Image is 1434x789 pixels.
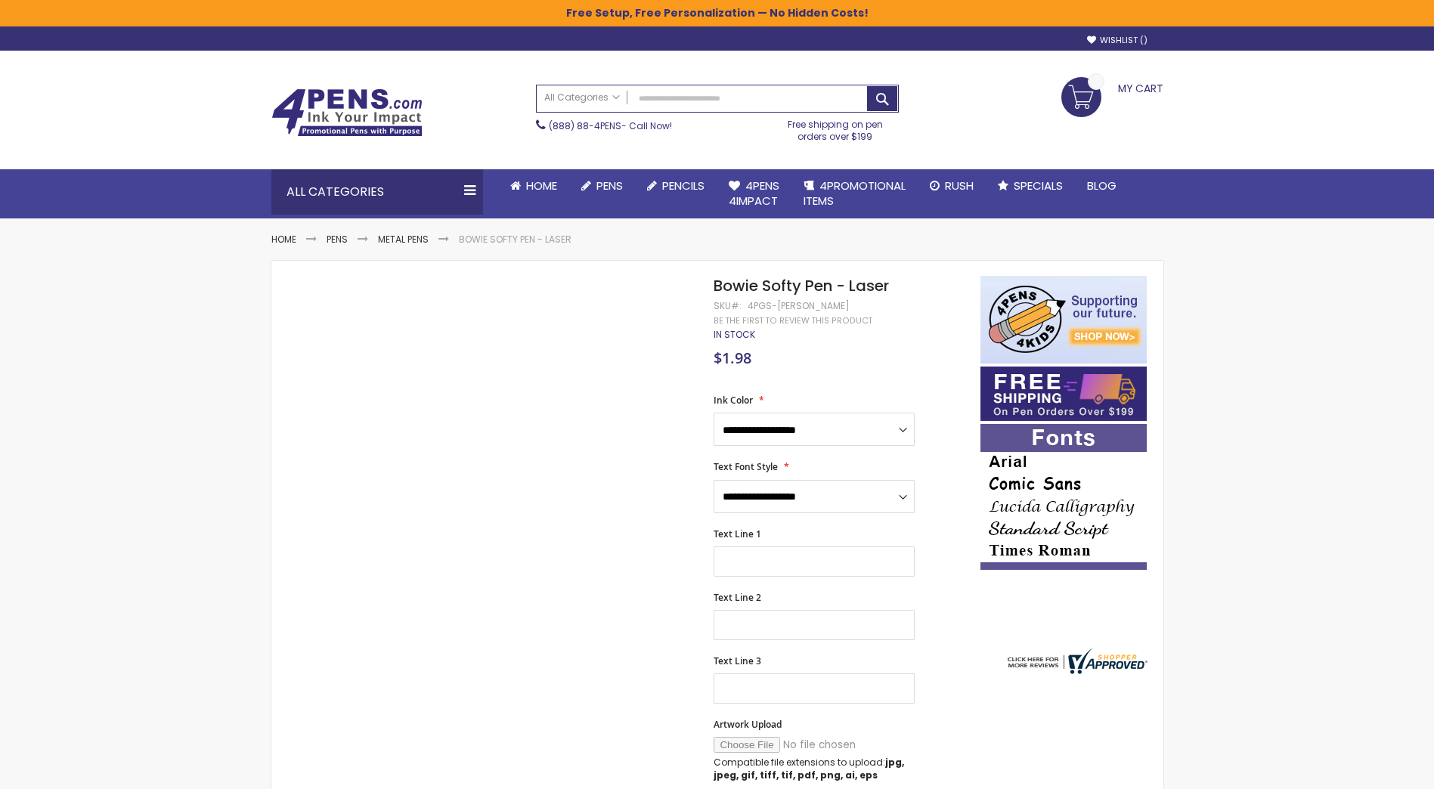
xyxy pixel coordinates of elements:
span: Text Line 2 [714,591,761,604]
img: 4Pens Custom Pens and Promotional Products [271,88,423,137]
a: Pens [569,169,635,203]
img: 4pens 4 kids [980,276,1147,364]
span: Pencils [662,178,705,193]
span: Text Line 3 [714,654,761,667]
span: Rush [945,178,974,193]
div: All Categories [271,169,483,215]
img: font-personalization-examples [980,424,1147,570]
span: All Categories [544,91,620,104]
a: All Categories [537,85,627,110]
a: Home [271,233,296,246]
span: Ink Color [714,394,753,407]
span: Text Font Style [714,460,778,473]
strong: SKU [714,299,742,312]
span: Bowie Softy Pen - Laser [714,275,889,296]
span: Pens [596,178,623,193]
p: Compatible file extensions to upload: [714,757,915,781]
strong: jpg, jpeg, gif, tiff, tif, pdf, png, ai, eps [714,756,904,781]
a: Home [498,169,569,203]
a: Rush [918,169,986,203]
a: Be the first to review this product [714,315,872,326]
div: Free shipping on pen orders over $199 [772,113,899,143]
a: Wishlist [1087,35,1148,46]
a: Specials [986,169,1075,203]
span: Blog [1087,178,1117,193]
span: 4Pens 4impact [729,178,779,209]
a: 4pens.com certificate URL [1004,664,1148,677]
span: 4PROMOTIONAL ITEMS [804,178,906,209]
span: Artwork Upload [714,718,782,731]
li: Bowie Softy Pen - Laser [459,234,571,246]
span: Text Line 1 [714,528,761,540]
div: 4PGS-[PERSON_NAME] [748,300,850,312]
a: 4PROMOTIONALITEMS [791,169,918,218]
span: Specials [1014,178,1063,193]
a: Pencils [635,169,717,203]
img: 4pens.com widget logo [1004,648,1148,674]
span: - Call Now! [549,119,672,132]
a: 4Pens4impact [717,169,791,218]
a: Pens [327,233,348,246]
span: In stock [714,328,755,341]
span: Home [526,178,557,193]
div: Availability [714,329,755,341]
span: $1.98 [714,348,751,368]
a: (888) 88-4PENS [549,119,621,132]
img: Free shipping on orders over $199 [980,367,1147,421]
a: Blog [1075,169,1129,203]
a: Metal Pens [378,233,429,246]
